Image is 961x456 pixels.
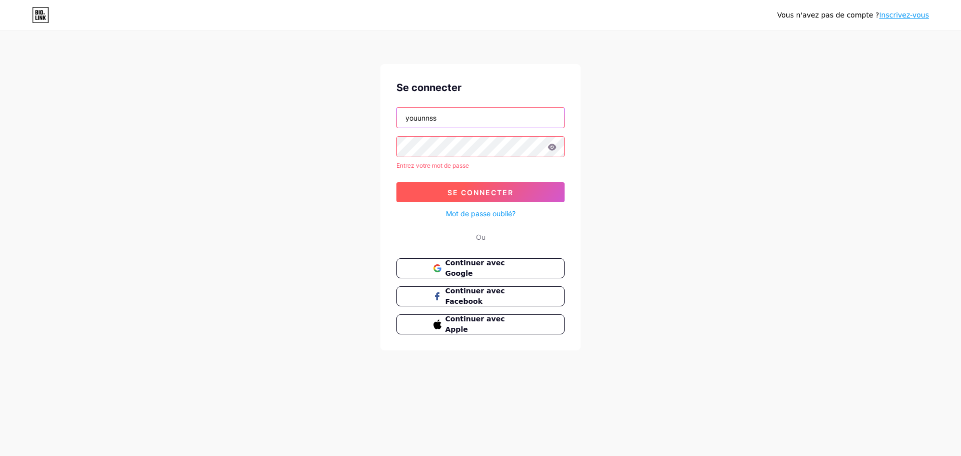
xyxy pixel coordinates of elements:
[777,11,879,19] font: Vous n'avez pas de compte ?
[445,315,505,333] font: Continuer avec Apple
[446,209,516,218] font: Mot de passe oublié?
[396,162,469,169] font: Entrez votre mot de passe
[879,11,929,19] a: Inscrivez-vous
[396,182,565,202] button: Se connecter
[396,82,461,94] font: Se connecter
[396,286,565,306] button: Continuer avec Facebook
[447,188,514,197] font: Se connecter
[446,208,516,219] a: Mot de passe oublié?
[396,258,565,278] button: Continuer avec Google
[445,259,505,277] font: Continuer avec Google
[396,314,565,334] button: Continuer avec Apple
[445,287,505,305] font: Continuer avec Facebook
[476,233,486,241] font: Ou
[397,108,564,128] input: Nom d'utilisateur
